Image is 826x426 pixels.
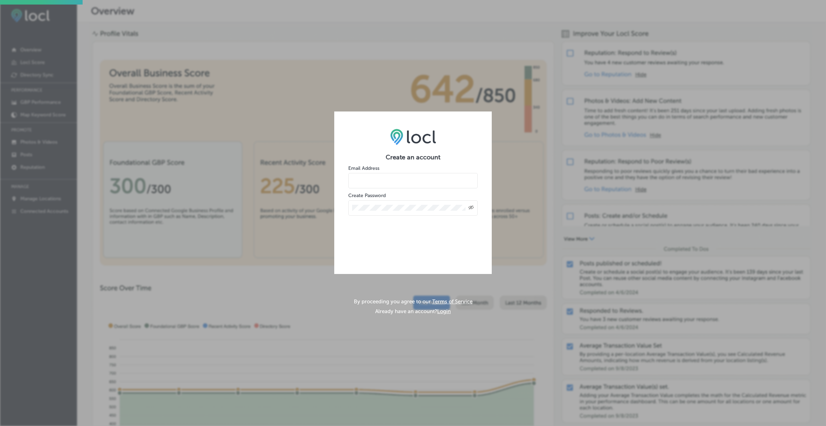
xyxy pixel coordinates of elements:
[360,219,466,246] iframe: reCAPTCHA
[348,153,478,161] h2: Create an account
[437,308,451,315] button: Login
[348,193,386,198] label: Create Password
[390,129,436,145] img: LOCL logo
[354,298,472,305] p: By proceeding you agree to our
[348,165,379,171] label: Email Address
[432,298,472,305] a: Terms of Service
[468,205,474,211] span: Toggle password visibility
[375,308,451,315] p: Already have an account?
